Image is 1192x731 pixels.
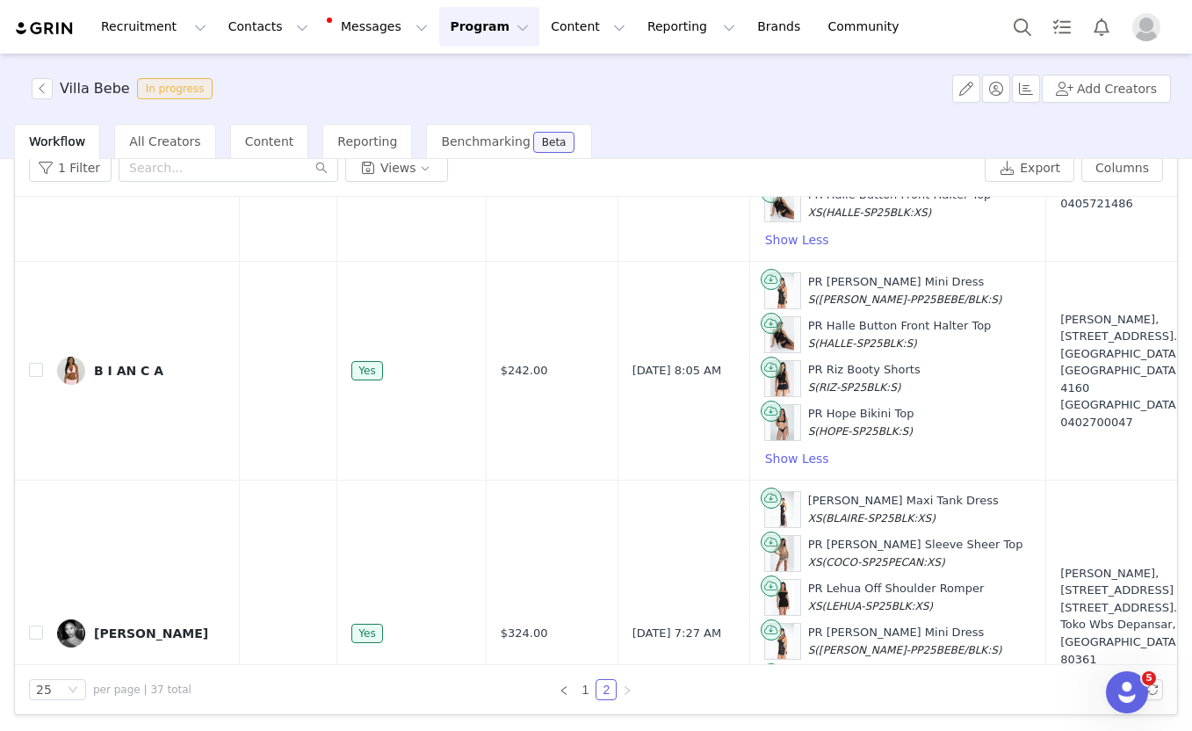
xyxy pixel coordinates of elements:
div: B I AN C A [94,364,163,378]
span: S [808,644,815,656]
div: 0405721486 [1060,195,1184,213]
div: 25 [36,680,52,699]
a: Community [818,7,918,47]
img: fec4904a-a703-449d-ada9-afa37076863f.jpg [57,619,85,648]
span: [DATE] 7:27 AM [632,625,722,642]
button: Profile [1122,13,1178,41]
span: Content [245,134,294,148]
a: Tasks [1043,7,1081,47]
i: icon: left [559,685,569,696]
div: PR Riz Booty Shorts [808,361,921,395]
a: [PERSON_NAME] [57,619,226,648]
span: per page | 37 total [93,682,191,698]
button: Program [439,7,539,47]
button: Reporting [637,7,746,47]
span: ([PERSON_NAME]-PP25BEBE/BLK:S) [814,644,1001,656]
a: Brands [747,7,816,47]
span: (COCO-SP25PECAN:XS) [822,556,945,568]
div: Beta [542,137,567,148]
span: Workflow [29,134,85,148]
img: 217e4ff4-757b-415a-b98d-4afacd766eea--s.jpg [57,357,85,385]
span: (HALLE-SP25BLK:XS) [822,206,932,219]
img: Product Image [770,580,794,615]
button: Show Less [764,448,830,469]
span: $242.00 [501,362,548,380]
img: Product Image [770,536,794,571]
img: Product Image [770,405,794,440]
a: 2 [596,680,616,699]
div: [PERSON_NAME] [94,626,208,641]
span: (BLAIRE-SP25BLK:XS) [822,512,936,525]
img: Product Image [770,361,794,396]
span: [DATE] 8:05 AM [632,362,722,380]
iframe: Intercom live chat [1106,671,1148,713]
span: (HOPE-SP25BLK:S) [814,425,913,438]
button: Recruitment [90,7,217,47]
li: 1 [574,679,596,700]
span: Reporting [337,134,397,148]
img: Product Image [770,624,794,659]
a: 1 [575,680,595,699]
div: PR [PERSON_NAME] Sleeve Sheer Top [808,536,1023,570]
span: XS [808,600,822,612]
span: S [808,425,815,438]
span: Benchmarking [441,134,530,148]
span: All Creators [129,134,200,148]
div: [PERSON_NAME], [STREET_ADDRESS] [STREET_ADDRESS]. Toko Wbs Depansar, [GEOGRAPHIC_DATA] 80361 [GEO... [1060,565,1184,702]
button: Add Creators [1042,75,1171,103]
button: Contacts [218,7,319,47]
li: 2 [596,679,617,700]
span: Yes [351,361,382,380]
div: PR Lehua Off Shoulder Romper [808,580,985,614]
span: In progress [137,78,213,99]
img: Product Image [770,273,794,308]
span: (LEHUA-SP25BLK:XS) [822,600,934,612]
a: B I AN C A [57,357,226,385]
button: Messages [320,7,438,47]
div: PR Hope Bikini Top [808,405,914,439]
button: Notifications [1082,7,1121,47]
i: icon: down [68,684,78,697]
input: Search... [119,154,338,182]
span: XS [808,206,822,219]
div: [PERSON_NAME] Maxi Tank Dress [808,492,999,526]
div: PR [PERSON_NAME] Mini Dress [808,273,1002,308]
span: ([PERSON_NAME]-PP25BEBE/BLK:S) [814,293,1001,306]
div: PR [PERSON_NAME] Mini Dress [808,624,1002,658]
span: XS [808,512,822,525]
span: [object Object] [32,78,220,99]
i: icon: search [315,162,328,174]
span: 5 [1142,671,1156,685]
h3: Villa Bebe [60,78,130,99]
span: Yes [351,624,382,643]
span: (HALLE-SP25BLK:S) [814,337,916,350]
img: grin logo [14,20,76,37]
img: Product Image [770,492,794,527]
img: placeholder-profile.jpg [1132,13,1160,41]
div: [PERSON_NAME], [STREET_ADDRESS]. [GEOGRAPHIC_DATA], [GEOGRAPHIC_DATA] 4160 [GEOGRAPHIC_DATA] [1060,311,1184,431]
img: Product Image [770,186,794,221]
li: Next Page [617,679,638,700]
button: Columns [1081,154,1163,182]
button: Show Less [764,229,830,250]
button: Export [985,154,1074,182]
span: (RIZ-SP25BLK:S) [814,381,900,394]
i: icon: right [622,685,632,696]
button: 1 Filter [29,154,112,182]
div: 0402700047 [1060,414,1184,431]
span: $324.00 [501,625,548,642]
button: Views [345,154,448,182]
div: PR Halle Button Front Halter Top [808,186,992,221]
span: S [808,381,815,394]
span: XS [808,556,822,568]
img: Product Image [770,317,794,352]
button: Content [540,7,636,47]
div: PR Halle Button Front Halter Top [808,317,992,351]
li: Previous Page [553,679,574,700]
button: Search [1003,7,1042,47]
span: S [808,293,815,306]
span: S [808,337,815,350]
